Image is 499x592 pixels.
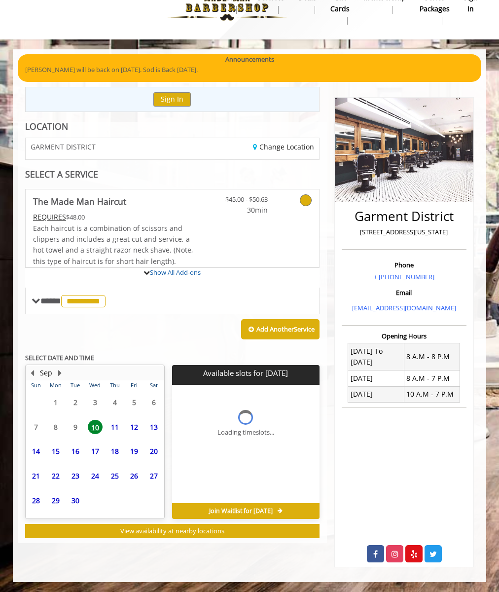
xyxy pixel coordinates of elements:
th: Sat [144,380,164,390]
th: Wed [85,380,105,390]
a: Change Location [253,142,314,151]
span: This service needs some Advance to be paid before we block your appointment [33,212,66,222]
td: Select day20 [144,439,164,464]
th: Thu [105,380,125,390]
span: 14 [29,444,43,458]
td: Select day11 [105,414,125,439]
span: 25 [107,469,122,483]
td: Select day29 [46,488,66,513]
th: Mon [46,380,66,390]
span: 29 [48,493,63,508]
td: 10 A.M - 7 P.M [404,386,460,402]
span: 24 [88,469,103,483]
span: 23 [68,469,83,483]
h2: Garment District [344,209,464,223]
td: Select day14 [26,439,46,464]
h3: Opening Hours [342,333,466,339]
td: 8 A.M - 7 P.M [404,370,460,386]
td: Select day12 [124,414,144,439]
td: Select day28 [26,488,46,513]
span: 21 [29,469,43,483]
button: View availability at nearby locations [25,524,320,538]
h3: Email [344,289,464,296]
span: 26 [127,469,142,483]
td: 8 A.M - 8 P.M [404,343,460,370]
span: 17 [88,444,103,458]
td: [DATE] To [DATE] [348,343,404,370]
td: Select day22 [46,464,66,488]
span: 11 [107,420,122,434]
span: Each haircut is a combination of scissors and clippers and includes a great cut and service, a ho... [33,223,193,266]
a: [EMAIL_ADDRESS][DOMAIN_NAME] [352,303,456,312]
td: Select day15 [46,439,66,464]
th: Fri [124,380,144,390]
a: $45.00 - $50.63 [221,189,267,216]
button: Sign In [153,92,191,107]
span: 12 [127,420,142,434]
td: Select day24 [85,464,105,488]
p: [STREET_ADDRESS][US_STATE] [344,227,464,237]
button: Previous Month [28,368,36,378]
a: Show All Add-ons [150,268,201,277]
td: [DATE] [348,386,404,402]
span: Join Waitlist for [DATE] [209,507,273,515]
div: The Made Man Haircut Add-onS [25,267,320,268]
span: View availability at nearby locations [120,526,224,535]
th: Sun [26,380,46,390]
b: LOCATION [25,120,68,132]
td: Select day26 [124,464,144,488]
span: 22 [48,469,63,483]
span: 13 [146,420,161,434]
span: 10 [88,420,103,434]
td: Select day17 [85,439,105,464]
b: Announcements [225,54,274,65]
td: Select day16 [66,439,85,464]
button: Add AnotherService [241,319,320,340]
td: Select day13 [144,414,164,439]
div: $48.00 [33,212,197,222]
a: + [PHONE_NUMBER] [374,272,434,281]
button: Next Month [56,368,64,378]
span: 30 [68,493,83,508]
td: Select day19 [124,439,144,464]
div: Loading timeslots... [217,427,274,438]
span: 27 [146,469,161,483]
h3: Phone [344,261,464,268]
span: 20 [146,444,161,458]
span: 15 [48,444,63,458]
div: SELECT A SERVICE [25,170,320,179]
td: [DATE] [348,370,404,386]
td: Select day30 [66,488,85,513]
span: GARMENT DISTRICT [31,143,96,150]
th: Tue [66,380,85,390]
td: Select day23 [66,464,85,488]
td: Select day27 [144,464,164,488]
td: Select day10 [85,414,105,439]
p: Available slots for [DATE] [176,369,315,377]
b: Add Another Service [256,325,315,333]
span: 30min [221,205,267,216]
p: [PERSON_NAME] will be back on [DATE]. Sod is Back [DATE]. [25,65,474,75]
td: Select day18 [105,439,125,464]
td: Select day21 [26,464,46,488]
span: 19 [127,444,142,458]
td: Select day25 [105,464,125,488]
button: Sep [40,368,52,378]
b: The Made Man Haircut [33,194,126,208]
span: 18 [107,444,122,458]
b: SELECT DATE AND TIME [25,353,94,362]
span: 28 [29,493,43,508]
span: 16 [68,444,83,458]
